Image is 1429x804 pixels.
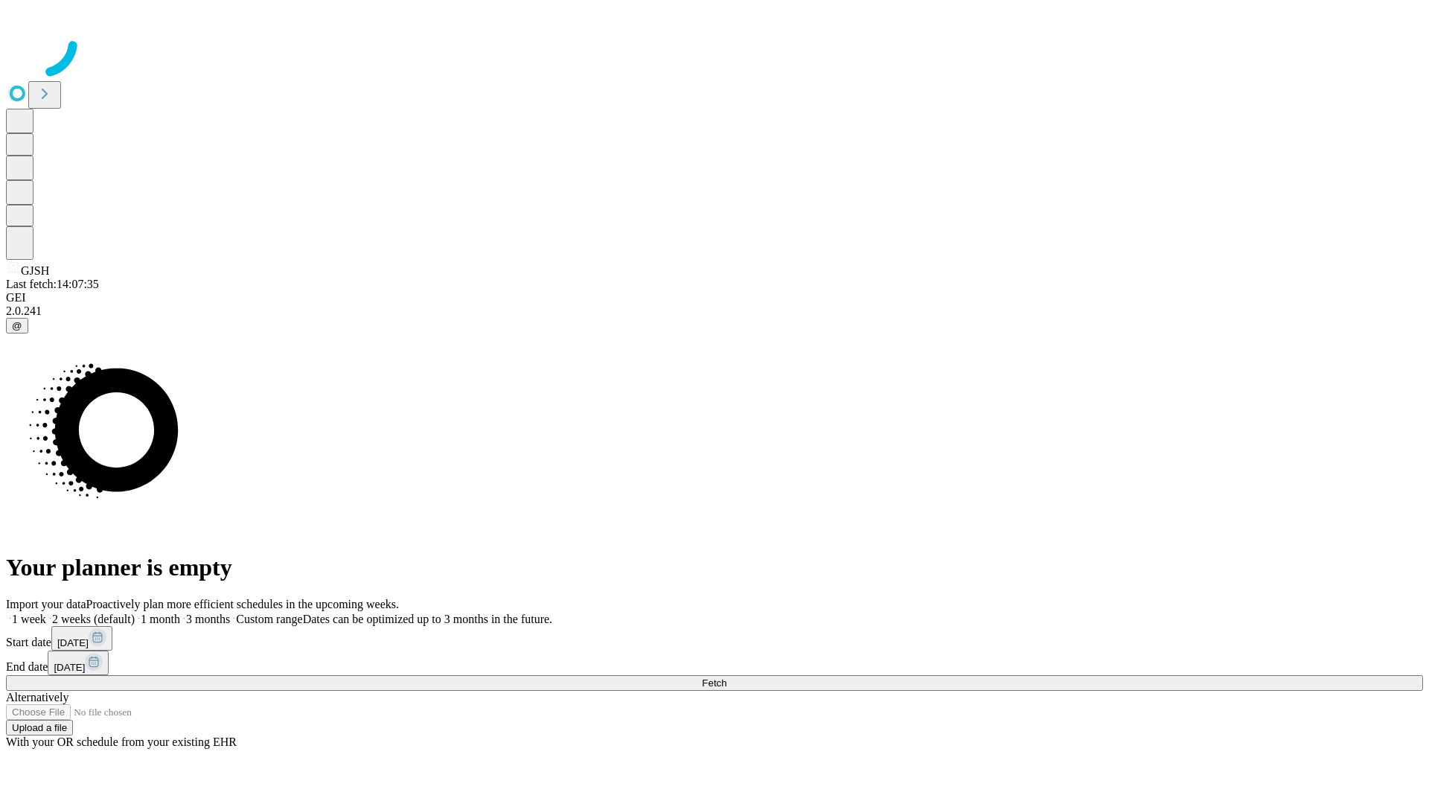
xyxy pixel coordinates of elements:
[6,598,86,610] span: Import your data
[6,675,1423,691] button: Fetch
[6,651,1423,675] div: End date
[12,613,46,625] span: 1 week
[6,554,1423,581] h1: Your planner is empty
[6,304,1423,318] div: 2.0.241
[51,626,112,651] button: [DATE]
[12,320,22,331] span: @
[86,598,399,610] span: Proactively plan more efficient schedules in the upcoming weeks.
[6,626,1423,651] div: Start date
[57,637,89,648] span: [DATE]
[54,662,85,673] span: [DATE]
[52,613,135,625] span: 2 weeks (default)
[186,613,230,625] span: 3 months
[6,278,99,290] span: Last fetch: 14:07:35
[21,264,49,277] span: GJSH
[48,651,109,675] button: [DATE]
[236,613,302,625] span: Custom range
[6,736,237,748] span: With your OR schedule from your existing EHR
[6,291,1423,304] div: GEI
[6,691,68,703] span: Alternatively
[702,677,726,689] span: Fetch
[6,318,28,334] button: @
[141,613,180,625] span: 1 month
[303,613,552,625] span: Dates can be optimized up to 3 months in the future.
[6,720,73,736] button: Upload a file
